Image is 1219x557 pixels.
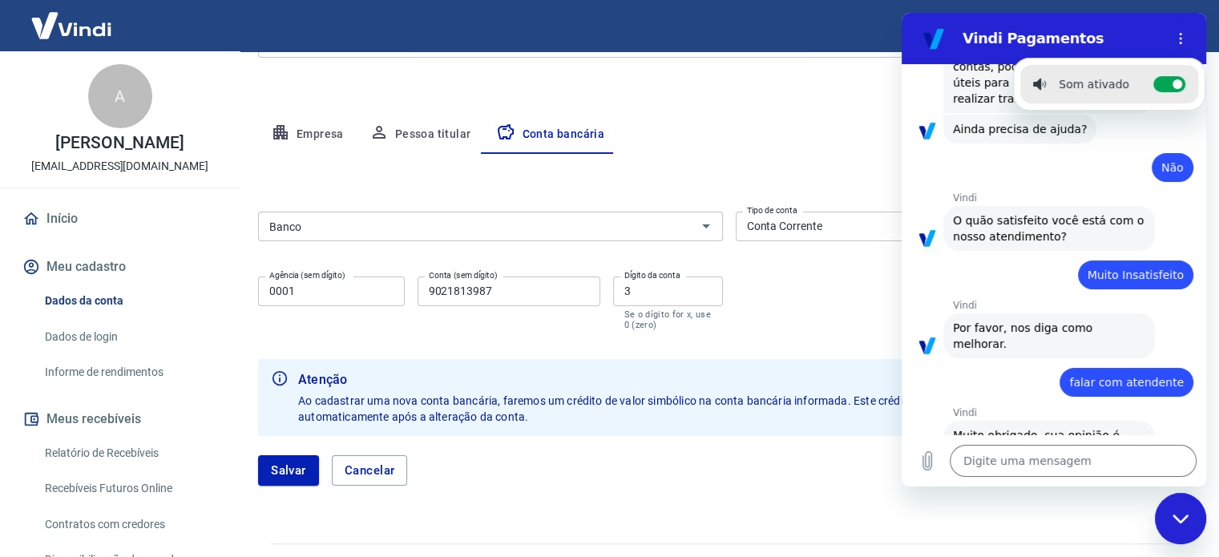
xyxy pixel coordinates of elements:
[695,215,717,237] button: Abrir
[747,204,797,216] label: Tipo de conta
[55,135,184,151] p: [PERSON_NAME]
[624,269,680,281] label: Dígito da conta
[298,370,1187,389] b: Atenção
[269,269,345,281] label: Agência (sem dígito)
[38,321,220,353] a: Dados de login
[429,269,498,281] label: Conta (sem dígito)
[19,1,123,50] img: Vindi
[624,309,712,330] p: Se o dígito for x, use 0 (zero)
[902,13,1206,486] iframe: Janela de mensagens
[38,285,220,317] a: Dados da conta
[483,115,617,154] button: Conta bancária
[19,402,220,437] button: Meus recebíveis
[357,115,484,154] button: Pessoa titular
[38,437,220,470] a: Relatório de Recebíveis
[1155,493,1206,544] iframe: Botão para abrir a janela de mensagens, conversa em andamento
[38,508,220,541] a: Contratos com credores
[19,201,220,236] a: Início
[298,394,1180,423] span: Ao cadastrar uma nova conta bancária, faremos um crédito de valor simbólico na conta bancária inf...
[88,64,152,128] div: A
[258,455,319,486] button: Salvar
[38,472,220,505] a: Recebíveis Futuros Online
[38,356,220,389] a: Informe de rendimentos
[19,249,220,285] button: Meu cadastro
[258,115,357,154] button: Empresa
[31,158,208,175] p: [EMAIL_ADDRESS][DOMAIN_NAME]
[332,455,408,486] button: Cancelar
[1142,11,1200,41] button: Sair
